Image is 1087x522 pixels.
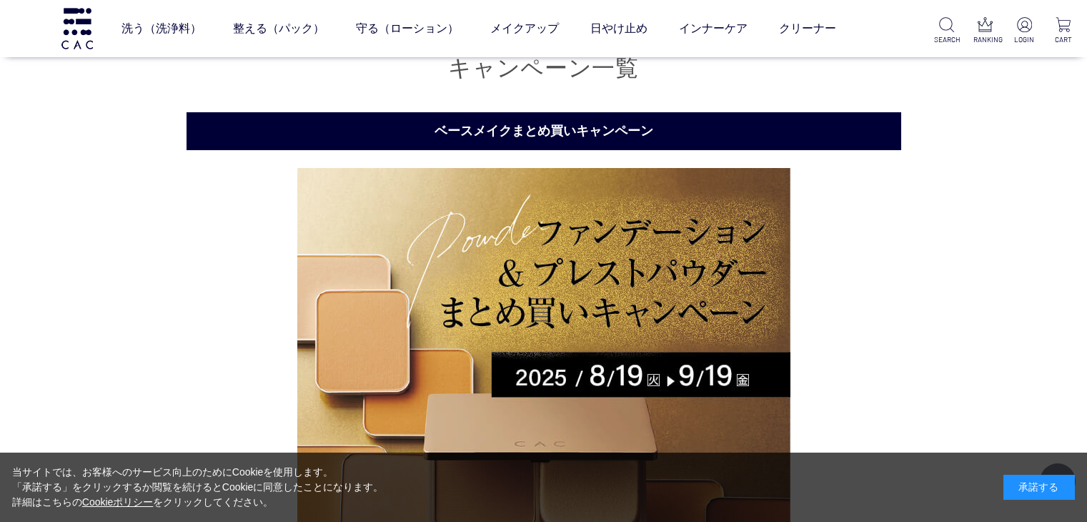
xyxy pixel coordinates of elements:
[1003,475,1075,500] div: 承諾する
[590,9,647,49] a: 日やけ止め
[233,9,324,49] a: 整える（パック）
[679,9,748,49] a: インナーケア
[356,9,459,49] a: 守る（ローション）
[934,17,959,45] a: SEARCH
[1051,34,1076,45] p: CART
[779,9,836,49] a: クリーナー
[12,465,384,510] div: 当サイトでは、お客様へのサービス向上のためにCookieを使用します。 「承諾する」をクリックするか閲覧を続けるとCookieに同意したことになります。 詳細はこちらの をクリックしてください。
[121,9,202,49] a: 洗う（洗浄料）
[973,34,998,45] p: RANKING
[934,34,959,45] p: SEARCH
[490,9,559,49] a: メイクアップ
[973,17,998,45] a: RANKING
[1051,17,1076,45] a: CART
[82,496,154,508] a: Cookieポリシー
[59,8,95,49] img: logo
[1012,34,1037,45] p: LOGIN
[1012,17,1037,45] a: LOGIN
[187,112,901,150] h2: ベースメイクまとめ買いキャンペーン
